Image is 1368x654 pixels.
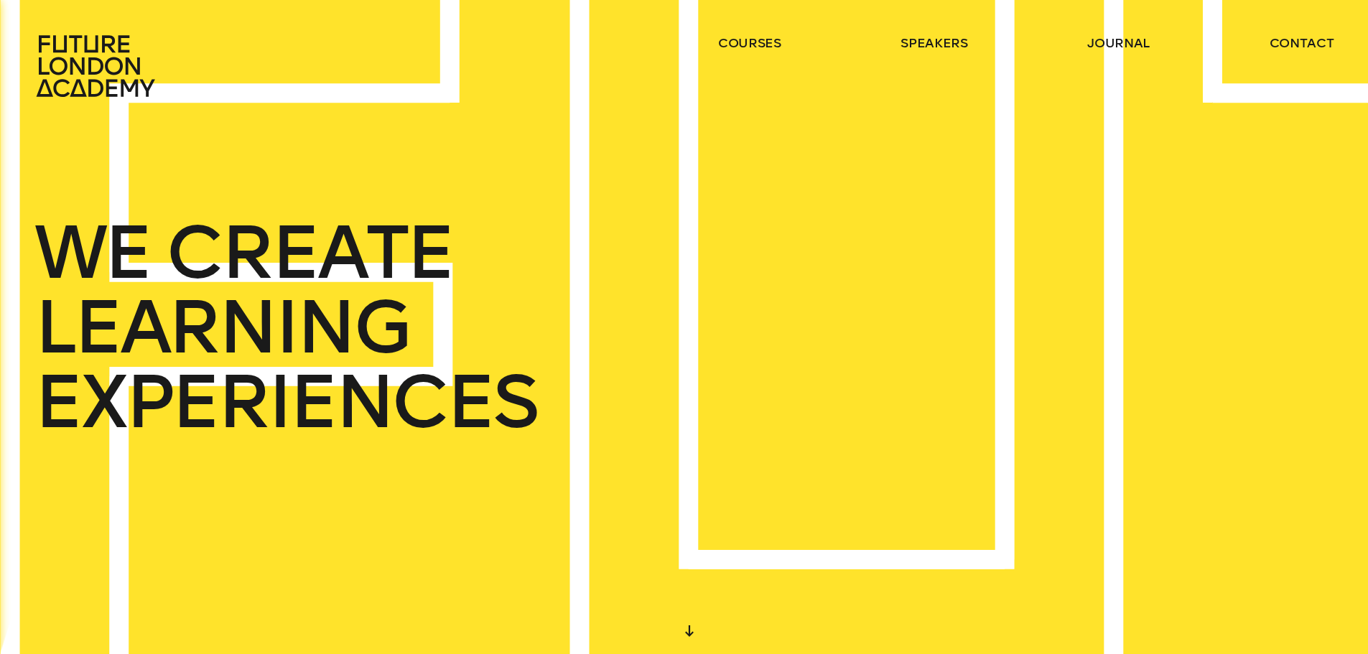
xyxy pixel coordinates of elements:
a: courses [718,34,781,52]
a: contact [1270,34,1334,52]
span: CREATE [166,215,452,290]
span: LEARNING [34,290,409,365]
span: WE [34,215,150,290]
span: EXPERIENCES [34,365,537,439]
a: speakers [901,34,967,52]
a: journal [1087,34,1150,52]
